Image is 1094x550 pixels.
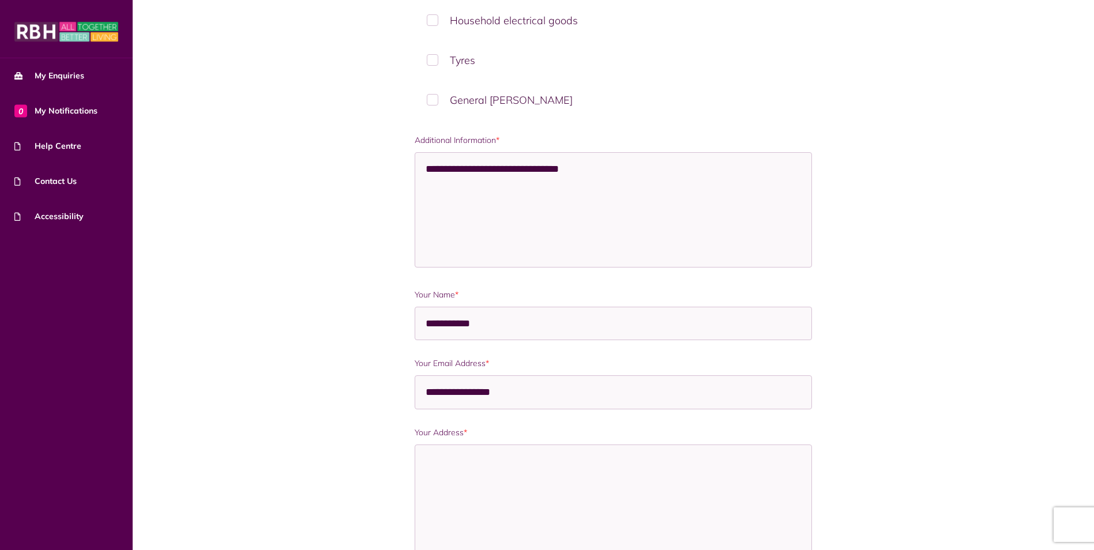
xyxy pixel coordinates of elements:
label: Your Email Address [415,357,812,370]
label: General [PERSON_NAME] [415,83,812,117]
label: Tyres [415,43,812,77]
span: Help Centre [14,140,81,152]
label: Your Address [415,427,812,439]
label: Additional Information [415,134,812,146]
span: Contact Us [14,175,77,187]
span: Accessibility [14,210,84,223]
span: My Notifications [14,105,97,117]
label: Household electrical goods [415,3,812,37]
label: Your Name [415,289,812,301]
span: 0 [14,104,27,117]
span: My Enquiries [14,70,84,82]
img: MyRBH [14,20,118,43]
